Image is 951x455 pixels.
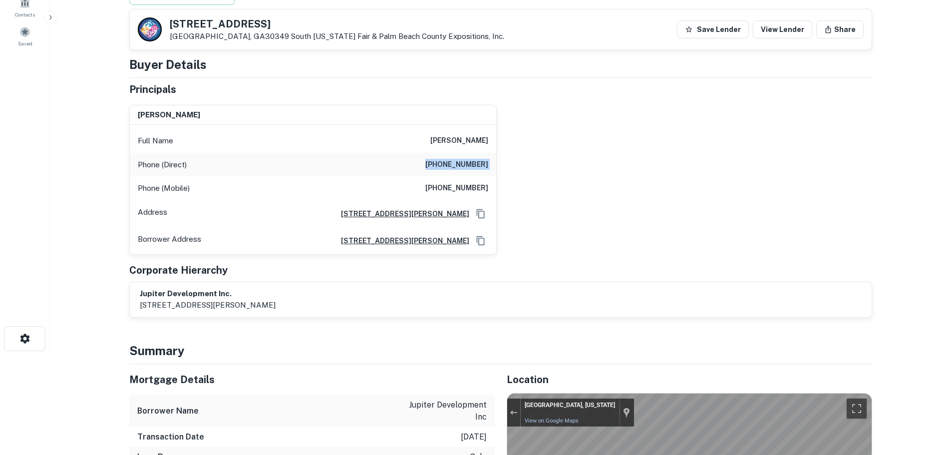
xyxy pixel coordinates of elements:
[129,372,495,387] h5: Mortgage Details
[18,39,32,47] span: Saved
[140,299,276,311] p: [STREET_ADDRESS][PERSON_NAME]
[3,22,47,49] a: Saved
[623,407,630,418] a: Show location on map
[507,406,520,419] button: Exit the Street View
[138,135,173,147] p: Full Name
[291,32,504,40] a: South [US_STATE] Fair & Palm Beach County Expositions, Inc.
[170,32,504,41] p: [GEOGRAPHIC_DATA], GA30349
[753,20,812,38] a: View Lender
[507,372,872,387] h5: Location
[333,208,469,219] a: [STREET_ADDRESS][PERSON_NAME]
[847,399,867,419] button: Toggle fullscreen view
[138,109,200,121] h6: [PERSON_NAME]
[137,405,199,417] h6: Borrower Name
[117,32,192,47] div: Sending borrower request to AI...
[333,235,469,246] a: [STREET_ADDRESS][PERSON_NAME]
[15,10,35,18] span: Contacts
[129,342,872,360] h4: Summary
[425,159,488,171] h6: [PHONE_NUMBER]
[473,233,488,248] button: Copy Address
[430,135,488,147] h6: [PERSON_NAME]
[525,402,615,410] div: [GEOGRAPHIC_DATA], [US_STATE]
[138,233,201,248] p: Borrower Address
[425,182,488,194] h6: [PHONE_NUMBER]
[137,431,204,443] h6: Transaction Date
[129,55,207,73] h4: Buyer Details
[901,375,951,423] iframe: Chat Widget
[677,20,749,38] button: Save Lender
[525,418,579,424] a: View on Google Maps
[170,19,504,29] h5: [STREET_ADDRESS]
[138,206,167,221] p: Address
[461,431,487,443] p: [DATE]
[129,263,228,278] h5: Corporate Hierarchy
[138,159,187,171] p: Phone (Direct)
[138,182,190,194] p: Phone (Mobile)
[397,399,487,423] p: jupiter development inc
[140,288,276,300] h6: jupiter development inc.
[816,20,864,38] button: Share
[129,82,176,97] h5: Principals
[473,206,488,221] button: Copy Address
